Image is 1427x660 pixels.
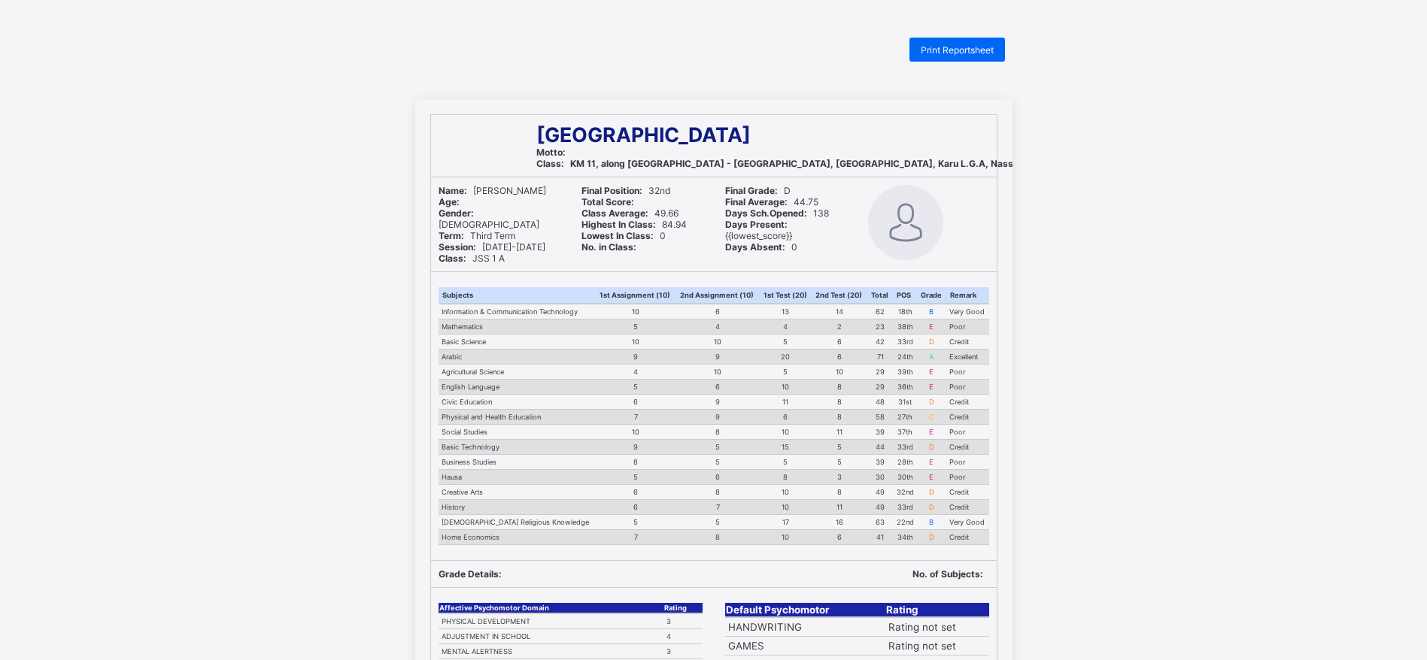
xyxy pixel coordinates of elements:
[725,185,778,196] b: Final Grade:
[676,365,760,380] td: 10
[581,207,679,219] span: 49.66
[946,530,989,545] td: Credit
[867,287,893,304] th: Total
[676,410,760,425] td: 9
[893,350,917,365] td: 24th
[867,365,893,380] td: 29
[596,470,676,485] td: 5
[893,335,917,350] td: 33rd
[676,500,760,515] td: 7
[893,287,917,304] th: POS
[917,500,946,515] td: D
[439,241,545,253] span: [DATE]-[DATE]
[596,335,676,350] td: 10
[439,230,515,241] span: Third Term
[439,207,474,219] b: Gender:
[536,158,564,169] b: Class:
[893,410,917,425] td: 27th
[536,123,751,147] span: [GEOGRAPHIC_DATA]
[867,470,893,485] td: 30
[676,380,760,395] td: 6
[867,304,893,319] td: 62
[676,440,760,455] td: 5
[760,440,812,455] td: 15
[439,230,464,241] b: Term:
[725,241,797,253] span: 0
[812,319,867,335] td: 2
[596,287,676,304] th: 1st Assignment (10)
[946,395,989,410] td: Credit
[812,515,867,530] td: 16
[725,637,885,655] td: GAMES
[867,515,893,530] td: 63
[676,350,760,365] td: 9
[867,530,893,545] td: 41
[921,44,994,56] span: Print Reportsheet
[893,515,917,530] td: 22nd
[596,410,676,425] td: 7
[439,253,466,264] b: Class:
[596,304,676,319] td: 10
[812,304,867,319] td: 14
[596,350,676,365] td: 9
[867,425,893,440] td: 39
[676,395,760,410] td: 9
[917,365,946,380] td: E
[663,613,702,629] td: 3
[812,380,867,395] td: 8
[439,304,596,319] td: Information & Communication Technology
[867,410,893,425] td: 58
[946,365,989,380] td: Poor
[917,410,946,425] td: C
[676,530,760,545] td: 8
[439,455,596,470] td: Business Studies
[439,515,596,530] td: [DEMOGRAPHIC_DATA] Religious Knowledge
[439,185,546,196] span: [PERSON_NAME]
[917,319,946,335] td: E
[893,319,917,335] td: 38th
[596,395,676,410] td: 6
[917,425,946,440] td: E
[596,440,676,455] td: 9
[439,335,596,350] td: Basic Science
[760,319,812,335] td: 4
[812,485,867,500] td: 8
[917,395,946,410] td: D
[663,603,702,613] th: Rating
[725,185,791,196] span: D
[885,637,989,655] td: Rating not set
[946,440,989,455] td: Credit
[536,158,1073,169] span: KM 11, along [GEOGRAPHIC_DATA] - [GEOGRAPHIC_DATA], [GEOGRAPHIC_DATA], Karu L.G.A, Nassarawa State.,
[893,425,917,440] td: 37th
[439,425,596,440] td: Social Studies
[581,230,654,241] b: Lowest In Class:
[946,304,989,319] td: Very Good
[663,629,702,644] td: 4
[581,241,636,253] b: No. in Class:
[867,350,893,365] td: 71
[917,485,946,500] td: D
[596,515,676,530] td: 5
[917,304,946,319] td: B
[893,395,917,410] td: 31st
[893,485,917,500] td: 32nd
[760,350,812,365] td: 20
[725,219,794,241] span: {{lowest_score}}
[439,365,596,380] td: Agricultural Science
[917,335,946,350] td: D
[676,425,760,440] td: 8
[893,440,917,455] td: 33rd
[536,147,566,158] b: Motto:
[867,500,893,515] td: 49
[581,185,670,196] span: 32nd
[439,613,664,629] td: PHYSICAL DEVELOPMENT
[812,365,867,380] td: 10
[946,425,989,440] td: Poor
[581,185,642,196] b: Final Position:
[867,395,893,410] td: 48
[946,380,989,395] td: Poor
[917,470,946,485] td: E
[893,304,917,319] td: 18th
[812,470,867,485] td: 3
[581,219,656,230] b: Highest In Class:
